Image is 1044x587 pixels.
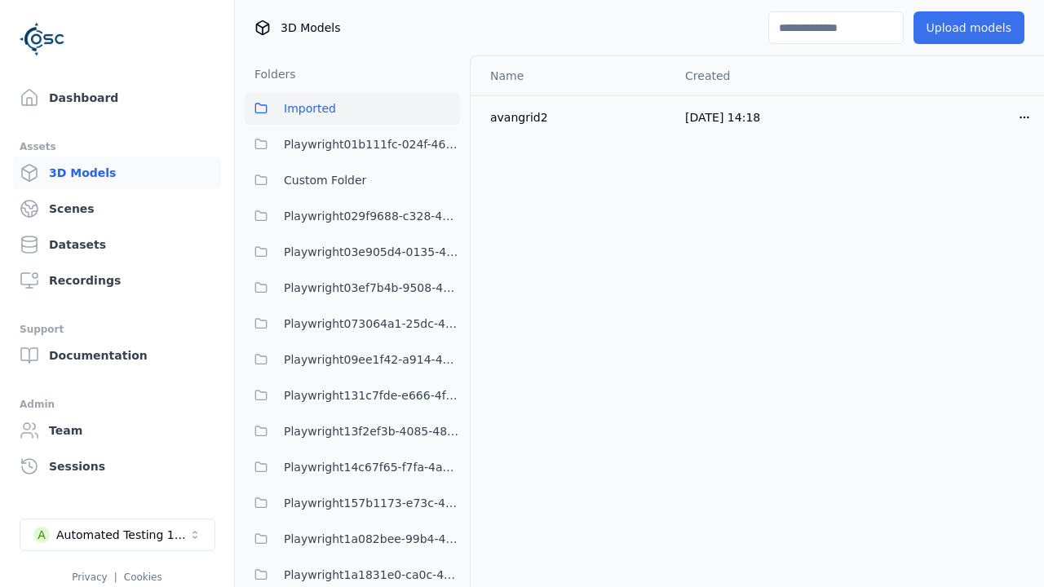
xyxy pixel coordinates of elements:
div: A [33,527,50,543]
button: Playwright029f9688-c328-482d-9c42-3b0c529f8514 [245,200,460,232]
span: Playwright14c67f65-f7fa-4a69-9dce-fa9a259dcaa1 [284,457,460,477]
span: Playwright157b1173-e73c-4808-a1ac-12e2e4cec217 [284,493,460,513]
span: Playwright03e905d4-0135-4922-94e2-0c56aa41bf04 [284,242,460,262]
div: Assets [20,137,215,157]
button: Custom Folder [245,164,460,196]
h3: Folders [245,66,296,82]
span: Playwright073064a1-25dc-42be-bd5d-9b023c0ea8dd [284,314,460,333]
span: Playwright131c7fde-e666-4f3e-be7e-075966dc97bc [284,386,460,405]
button: Upload models [913,11,1024,44]
button: Playwright03ef7b4b-9508-47f0-8afd-5e0ec78663fc [245,271,460,304]
button: Playwright073064a1-25dc-42be-bd5d-9b023c0ea8dd [245,307,460,340]
div: Support [20,320,215,339]
span: Playwright09ee1f42-a914-43b3-abf1-e7ca57cf5f96 [284,350,460,369]
span: [DATE] 14:18 [685,111,760,124]
a: Team [13,414,221,447]
a: Documentation [13,339,221,372]
span: Playwright029f9688-c328-482d-9c42-3b0c529f8514 [284,206,460,226]
button: Playwright09ee1f42-a914-43b3-abf1-e7ca57cf5f96 [245,343,460,376]
span: Imported [284,99,336,118]
img: Logo [20,16,65,62]
span: Playwright1a1831e0-ca0c-4e14-bc08-f87064ef1ded [284,565,460,585]
span: Playwright03ef7b4b-9508-47f0-8afd-5e0ec78663fc [284,278,460,298]
div: Automated Testing 1 - Playwright [56,527,188,543]
span: Playwright1a082bee-99b4-4375-8133-1395ef4c0af5 [284,529,460,549]
a: Dashboard [13,82,221,114]
span: Playwright13f2ef3b-4085-48b8-a429-2a4839ebbf05 [284,421,460,441]
th: Created [672,56,857,95]
button: Playwright157b1173-e73c-4808-a1ac-12e2e4cec217 [245,487,460,519]
a: Cookies [124,572,162,583]
button: Playwright03e905d4-0135-4922-94e2-0c56aa41bf04 [245,236,460,268]
button: Playwright13f2ef3b-4085-48b8-a429-2a4839ebbf05 [245,415,460,448]
span: | [114,572,117,583]
span: Playwright01b111fc-024f-466d-9bae-c06bfb571c6d [284,135,460,154]
button: Select a workspace [20,519,215,551]
th: Name [471,56,672,95]
a: 3D Models [13,157,221,189]
button: Playwright01b111fc-024f-466d-9bae-c06bfb571c6d [245,128,460,161]
span: 3D Models [281,20,340,36]
button: Playwright14c67f65-f7fa-4a69-9dce-fa9a259dcaa1 [245,451,460,483]
div: Admin [20,395,215,414]
a: Scenes [13,192,221,225]
div: avangrid2 [490,109,659,126]
a: Datasets [13,228,221,261]
span: Custom Folder [284,170,366,190]
a: Privacy [72,572,107,583]
a: Sessions [13,450,221,483]
button: Playwright1a082bee-99b4-4375-8133-1395ef4c0af5 [245,523,460,555]
a: Recordings [13,264,221,297]
button: Playwright131c7fde-e666-4f3e-be7e-075966dc97bc [245,379,460,412]
button: Imported [245,92,460,125]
